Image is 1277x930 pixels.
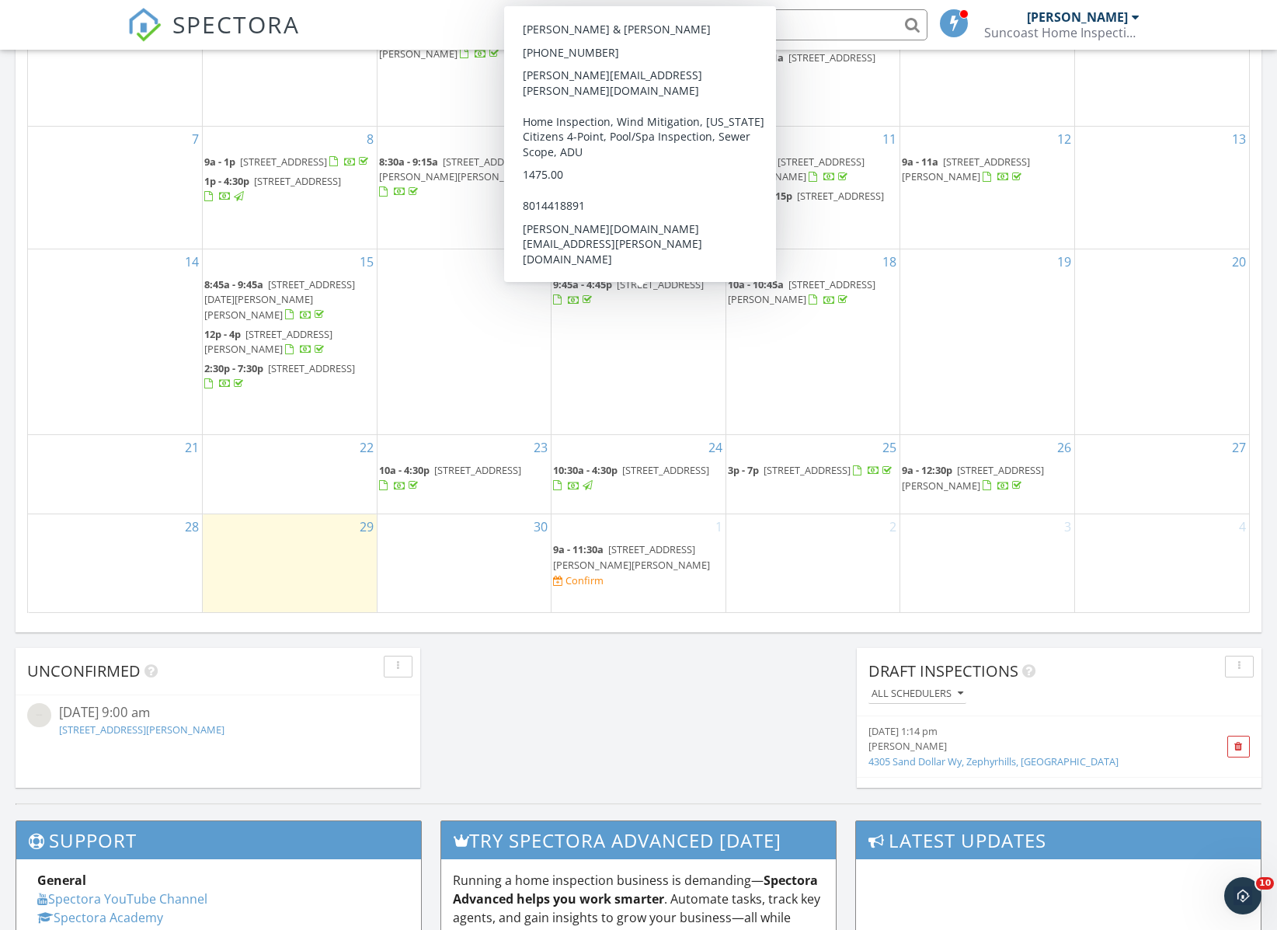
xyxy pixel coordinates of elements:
[552,514,726,612] td: Go to October 1, 2025
[879,435,899,460] a: Go to September 25, 2025
[28,249,203,435] td: Go to September 14, 2025
[868,660,1018,681] span: Draft Inspections
[764,463,851,477] span: [STREET_ADDRESS]
[565,574,604,587] div: Confirm
[1054,127,1074,152] a: Go to September 12, 2025
[182,249,202,274] a: Go to September 14, 2025
[1074,4,1249,127] td: Go to September 6, 2025
[553,463,618,477] span: 10:30a - 4:30p
[379,32,521,61] a: 10a - 1:15p [STREET_ADDRESS][PERSON_NAME]
[127,8,162,42] img: The Best Home Inspection Software - Spectora
[553,66,690,95] a: 2p - 5:30p [STREET_ADDRESS]
[203,514,378,612] td: Go to September 29, 2025
[379,155,536,198] a: 8:30a - 9:15a [STREET_ADDRESS][PERSON_NAME][PERSON_NAME]
[1074,249,1249,435] td: Go to September 20, 2025
[868,684,966,705] button: All schedulers
[28,126,203,249] td: Go to September 7, 2025
[1061,514,1074,539] a: Go to October 3, 2025
[254,174,341,188] span: [STREET_ADDRESS]
[268,361,355,375] span: [STREET_ADDRESS]
[553,573,604,588] a: Confirm
[27,703,51,727] img: streetview
[728,277,784,291] span: 10a - 10:45a
[553,463,709,492] a: 10:30a - 4:30p [STREET_ADDRESS]
[728,276,899,309] a: 10a - 10:45a [STREET_ADDRESS][PERSON_NAME]
[886,514,899,539] a: Go to October 2, 2025
[1074,126,1249,249] td: Go to September 13, 2025
[204,155,371,169] a: 9a - 1p [STREET_ADDRESS]
[204,277,355,321] span: [STREET_ADDRESS][DATE][PERSON_NAME][PERSON_NAME]
[868,754,1119,768] a: 4305 Sand Dollar Wy, Zephyrhills, [GEOGRAPHIC_DATA]
[1054,249,1074,274] a: Go to September 19, 2025
[538,127,551,152] a: Go to September 9, 2025
[984,25,1140,40] div: Suncoast Home Inspections
[728,155,773,169] span: 9a - 9:45a
[589,155,670,169] span: Garage Floor Inst.
[725,126,900,249] td: Go to September 11, 2025
[728,189,884,218] a: 9:30a - 12:15p [STREET_ADDRESS]
[204,174,341,203] a: 1p - 4:30p [STREET_ADDRESS]
[900,249,1075,435] td: Go to September 19, 2025
[240,155,327,169] span: [STREET_ADDRESS]
[379,463,521,492] a: 10a - 4:30p [STREET_ADDRESS]
[357,435,377,460] a: Go to September 22, 2025
[379,463,430,477] span: 10a - 4:30p
[377,514,552,612] td: Go to September 30, 2025
[1224,877,1261,914] iframe: Intercom live chat
[59,703,377,723] div: [DATE] 9:00 am
[204,276,375,325] a: 8:45a - 9:45a [STREET_ADDRESS][DATE][PERSON_NAME][PERSON_NAME]
[1074,514,1249,612] td: Go to October 4, 2025
[725,249,900,435] td: Go to September 18, 2025
[553,32,704,61] a: 8:30a - 9:15a [STREET_ADDRESS]
[553,276,724,309] a: 9:45a - 4:45p [STREET_ADDRESS]
[868,739,1186,754] div: [PERSON_NAME]
[900,4,1075,127] td: Go to September 5, 2025
[204,172,375,206] a: 1p - 4:30p [STREET_ADDRESS]
[552,249,726,435] td: Go to September 17, 2025
[204,361,263,375] span: 2:30p - 7:30p
[204,327,332,356] span: [STREET_ADDRESS][PERSON_NAME]
[553,542,710,571] span: [STREET_ADDRESS][PERSON_NAME][PERSON_NAME]
[622,463,709,477] span: [STREET_ADDRESS]
[553,277,704,306] a: 9:45a - 4:45p [STREET_ADDRESS]
[1229,435,1249,460] a: Go to September 27, 2025
[788,51,875,64] span: [STREET_ADDRESS]
[902,155,1030,183] a: 9a - 11a [STREET_ADDRESS][PERSON_NAME]
[872,688,963,699] div: All schedulers
[1229,249,1249,274] a: Go to September 20, 2025
[728,49,899,82] a: 10:15a - 11a [STREET_ADDRESS]
[728,187,899,221] a: 9:30a - 12:15p [STREET_ADDRESS]
[28,514,203,612] td: Go to September 28, 2025
[868,785,1186,831] a: [DATE] 3:34 pm [PERSON_NAME] [STREET_ADDRESS]
[728,51,875,79] a: 10:15a - 11a [STREET_ADDRESS]
[856,821,1261,859] h3: Latest Updates
[712,514,725,539] a: Go to October 1, 2025
[377,4,552,127] td: Go to September 2, 2025
[902,463,1044,492] span: [STREET_ADDRESS][PERSON_NAME]
[553,462,724,495] a: 10:30a - 4:30p [STREET_ADDRESS]
[357,514,377,539] a: Go to September 29, 2025
[377,249,552,435] td: Go to September 16, 2025
[1054,435,1074,460] a: Go to September 26, 2025
[531,514,551,539] a: Go to September 30, 2025
[27,703,409,740] a: [DATE] 9:00 am [STREET_ADDRESS][PERSON_NAME]
[552,435,726,514] td: Go to September 24, 2025
[603,66,690,80] span: [STREET_ADDRESS]
[728,189,792,203] span: 9:30a - 12:15p
[705,249,725,274] a: Go to September 17, 2025
[204,277,263,291] span: 8:45a - 9:45a
[553,542,710,571] a: 9a - 11:30a [STREET_ADDRESS][PERSON_NAME][PERSON_NAME]
[797,189,884,203] span: [STREET_ADDRESS]
[1229,127,1249,152] a: Go to September 13, 2025
[379,155,438,169] span: 8:30a - 9:15a
[728,463,759,477] span: 3p - 7p
[728,277,875,306] a: 10a - 10:45a [STREET_ADDRESS][PERSON_NAME]
[16,821,421,859] h3: Support
[553,64,724,98] a: 2p - 5:30p [STREET_ADDRESS]
[204,326,375,359] a: 12p - 4p [STREET_ADDRESS][PERSON_NAME]
[204,361,355,390] a: 2:30p - 7:30p [STREET_ADDRESS]
[728,155,865,183] a: 9a - 9:45a [STREET_ADDRESS][PERSON_NAME]
[902,155,938,169] span: 9a - 11a
[204,277,355,321] a: 8:45a - 9:45a [STREET_ADDRESS][DATE][PERSON_NAME][PERSON_NAME]
[182,435,202,460] a: Go to September 21, 2025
